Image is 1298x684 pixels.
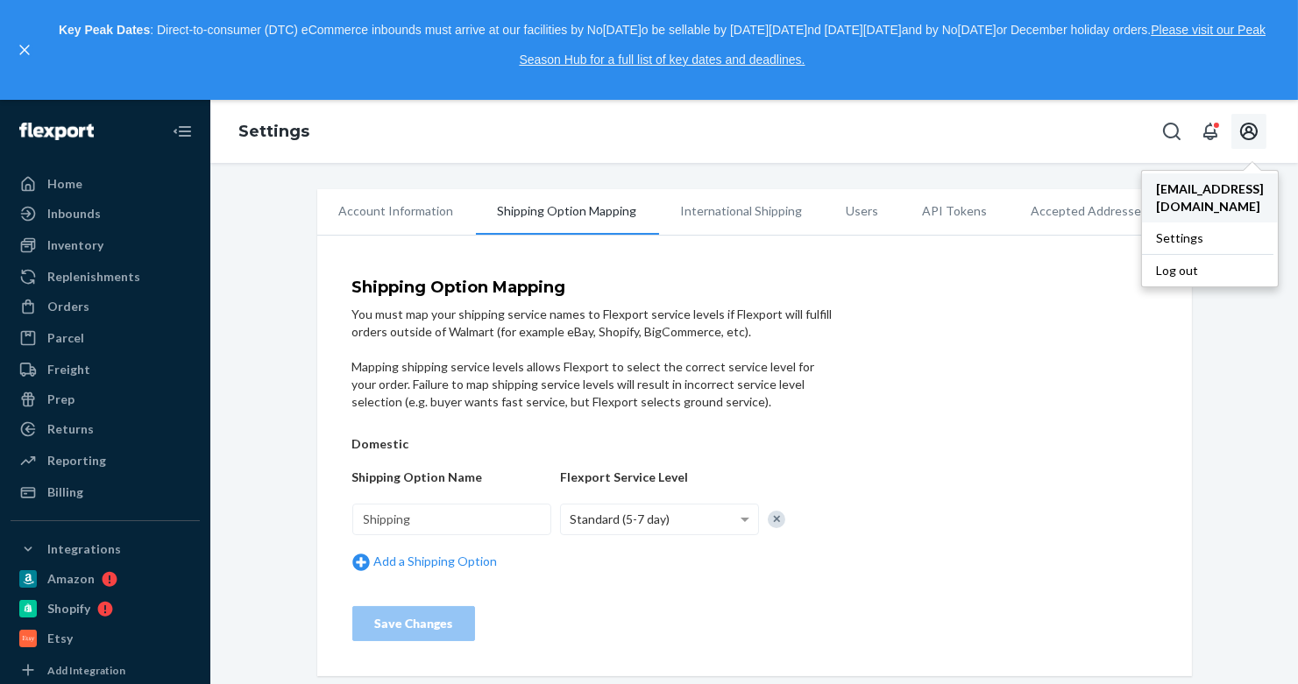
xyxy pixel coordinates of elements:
[352,279,835,297] h4: Shipping Option Mapping
[1142,222,1278,254] a: Settings
[11,324,200,352] a: Parcel
[1156,180,1264,215] span: [EMAIL_ADDRESS][DOMAIN_NAME]
[11,200,200,228] a: Inbounds
[519,23,1266,67] a: Please visit our Peak Season Hub for a full list of key dates and deadlines.
[1231,114,1266,149] button: Open account menu
[352,306,835,341] div: You must map your shipping service names to Flexport service levels if Flexport will fulfill orde...
[19,123,94,140] img: Flexport logo
[47,175,82,193] div: Home
[11,170,200,198] a: Home
[560,469,759,486] div: Flexport Service Level
[1142,173,1278,222] a: [EMAIL_ADDRESS][DOMAIN_NAME]
[317,189,476,233] li: Account Information
[11,478,200,506] a: Billing
[238,122,309,141] a: Settings
[224,107,323,158] ol: breadcrumbs
[165,114,200,149] button: Close Navigation
[47,298,89,315] div: Orders
[47,483,83,501] div: Billing
[47,663,125,678] div: Add Integration
[47,600,90,617] div: Shopify
[1154,114,1189,149] button: Open Search Box
[659,189,825,233] li: International Shipping
[825,189,901,233] li: Users
[476,189,659,235] li: Shipping Option Mapping
[11,293,200,321] a: Orders
[1010,189,1170,233] li: Accepted Addresses
[11,231,200,259] a: Inventory
[1193,114,1228,149] button: Open notifications
[11,263,200,291] a: Replenishments
[11,624,200,652] a: Etsy
[47,452,106,469] div: Reporting
[16,41,33,59] button: close,
[47,391,74,408] div: Prep
[47,570,95,588] div: Amazon
[11,447,200,475] a: Reporting
[352,469,551,486] div: Shipping Option Name
[352,437,551,450] h5: Domestic
[11,385,200,413] a: Prep
[47,420,94,438] div: Returns
[11,595,200,623] a: Shopify
[47,540,121,558] div: Integrations
[47,329,84,347] div: Parcel
[47,236,103,254] div: Inventory
[570,511,670,526] span: Standard (5-7 day)
[352,553,551,571] a: Add a Shipping Option
[47,205,101,222] div: Inbounds
[11,659,200,680] a: Add Integration
[47,630,73,647] div: Etsy
[352,358,835,411] div: Mapping shipping service levels allows Flexport to select the correct service level for your orde...
[11,535,200,563] button: Integrations
[352,606,475,641] button: Save Changes
[367,615,460,632] div: Save Changes
[59,23,150,37] strong: Key Peak Dates
[47,268,140,286] div: Replenishments
[11,565,200,593] a: Amazon
[11,356,200,384] a: Freight
[42,16,1282,74] p: : Direct-to-consumer (DTC) eCommerce inbounds must arrive at our facilities by No[DATE]o be sella...
[1142,254,1273,286] button: Log out
[47,361,90,378] div: Freight
[11,415,200,443] a: Returns
[901,189,1010,233] li: API Tokens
